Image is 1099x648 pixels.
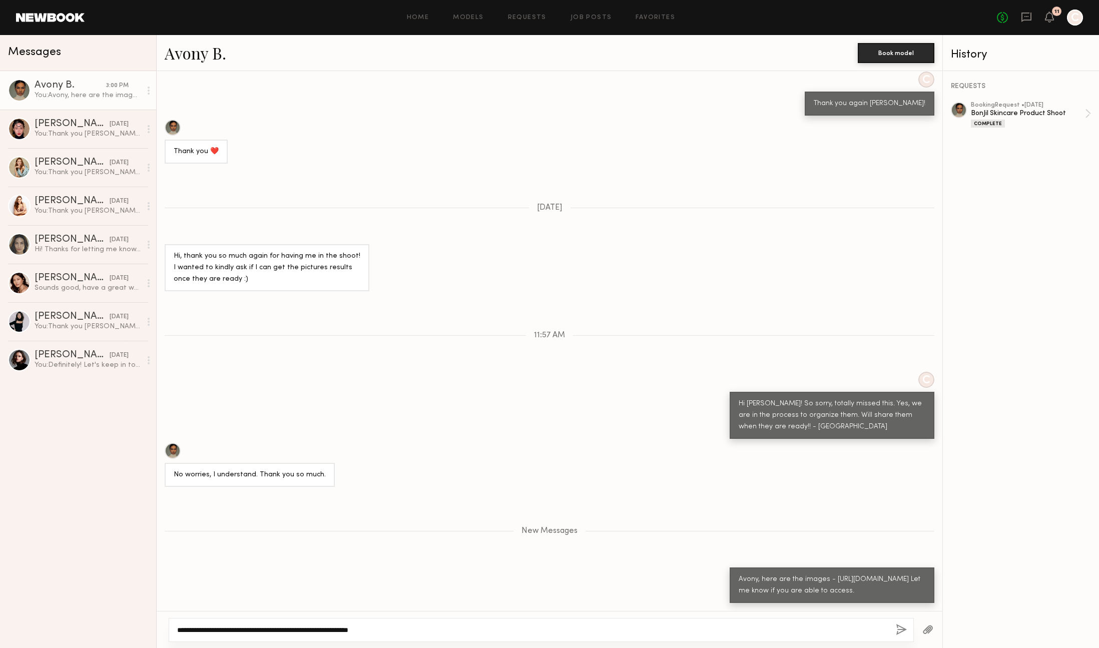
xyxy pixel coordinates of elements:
[858,43,934,63] button: Book model
[814,98,925,110] div: Thank you again [PERSON_NAME]!
[971,102,1091,128] a: bookingRequest •[DATE]BonJil Skincare Product ShootComplete
[110,235,129,245] div: [DATE]
[537,204,563,212] span: [DATE]
[174,146,219,158] div: Thank you ❤️
[35,168,141,177] div: You: Thank you [PERSON_NAME]!
[1054,9,1059,15] div: 11
[110,197,129,206] div: [DATE]
[174,469,326,481] div: No worries, I understand. Thank you so much.
[8,47,61,58] span: Messages
[35,119,110,129] div: [PERSON_NAME]
[35,235,110,245] div: [PERSON_NAME]
[35,245,141,254] div: Hi! Thanks for letting me know. I look forward to potentially working with you in the future :) h...
[110,158,129,168] div: [DATE]
[971,120,1005,128] div: Complete
[739,398,925,433] div: Hi [PERSON_NAME]! So sorry, totally missed this. Yes, we are in the process to organize them. Wil...
[35,158,110,168] div: [PERSON_NAME]
[35,350,110,360] div: [PERSON_NAME]
[534,331,565,340] span: 11:57 AM
[35,283,141,293] div: Sounds good, have a great weekend!
[106,81,129,91] div: 3:00 PM
[453,15,483,21] a: Models
[174,251,360,285] div: Hi, thank you so much again for having me in the shoot! I wanted to kindly ask if I can get the p...
[35,206,141,216] div: You: Thank you [PERSON_NAME]!
[35,312,110,322] div: [PERSON_NAME]
[951,83,1091,90] div: REQUESTS
[971,109,1085,118] div: BonJil Skincare Product Shoot
[521,527,578,535] span: New Messages
[971,102,1085,109] div: booking Request • [DATE]
[35,322,141,331] div: You: Thank you [PERSON_NAME] for getting back to me. Let's def keep in touch. We will have future...
[165,42,226,64] a: Avony B.
[407,15,429,21] a: Home
[35,273,110,283] div: [PERSON_NAME]
[508,15,546,21] a: Requests
[636,15,675,21] a: Favorites
[35,196,110,206] div: [PERSON_NAME]
[110,274,129,283] div: [DATE]
[35,91,141,100] div: You: Avony, here are the images - [URL][DOMAIN_NAME] Let me know if you are able to access.
[951,49,1091,61] div: History
[35,81,106,91] div: Avony B.
[110,120,129,129] div: [DATE]
[35,129,141,139] div: You: Thank you [PERSON_NAME]!
[858,48,934,57] a: Book model
[110,312,129,322] div: [DATE]
[1067,10,1083,26] a: C
[110,351,129,360] div: [DATE]
[35,360,141,370] div: You: Definitely! Let's keep in touch!
[739,574,925,597] div: Avony, here are the images - [URL][DOMAIN_NAME] Let me know if you are able to access.
[571,15,612,21] a: Job Posts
